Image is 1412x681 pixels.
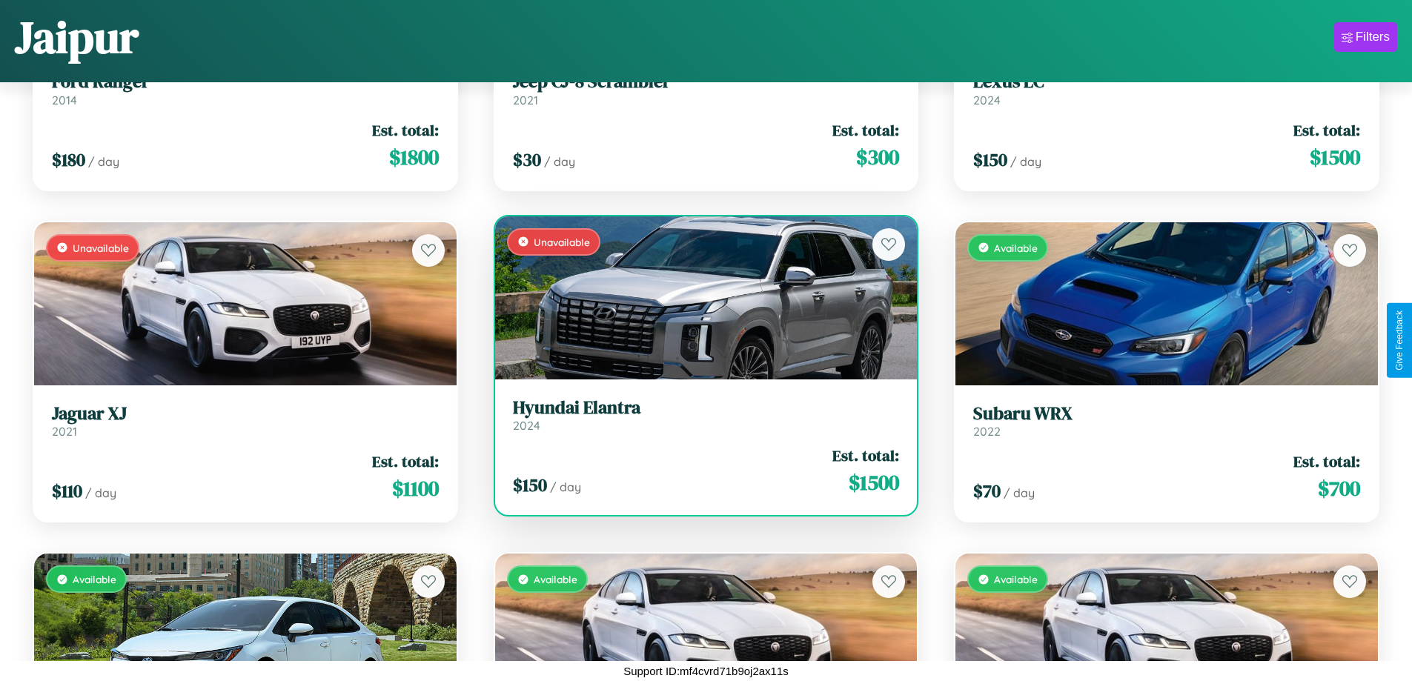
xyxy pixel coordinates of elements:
h3: Lexus LC [973,71,1360,93]
span: Available [994,573,1038,585]
div: Filters [1356,30,1390,44]
span: 2021 [513,93,538,107]
span: Unavailable [534,236,590,248]
span: $ 1800 [389,142,439,172]
span: Est. total: [1293,119,1360,141]
span: Available [534,573,577,585]
span: $ 110 [52,479,82,503]
span: 2021 [52,424,77,439]
span: $ 30 [513,147,541,172]
span: $ 1100 [392,474,439,503]
span: $ 150 [513,473,547,497]
span: Est. total: [832,445,899,466]
span: / day [1010,154,1041,169]
span: Est. total: [372,451,439,472]
span: Available [994,242,1038,254]
a: Jeep CJ-8 Scrambler2021 [513,71,900,107]
span: Available [73,573,116,585]
span: Est. total: [832,119,899,141]
span: Est. total: [372,119,439,141]
div: Give Feedback [1394,310,1405,371]
h3: Jaguar XJ [52,403,439,425]
p: Support ID: mf4cvrd71b9oj2ax11s [623,661,789,681]
span: $ 300 [856,142,899,172]
span: / day [544,154,575,169]
span: $ 180 [52,147,85,172]
h3: Ford Ranger [52,71,439,93]
span: $ 1500 [849,468,899,497]
span: 2022 [973,424,1001,439]
h3: Subaru WRX [973,403,1360,425]
span: / day [88,154,119,169]
span: / day [85,485,116,500]
a: Jaguar XJ2021 [52,403,439,439]
span: 2024 [973,93,1001,107]
span: $ 150 [973,147,1007,172]
h1: Jaipur [15,7,139,67]
span: $ 70 [973,479,1001,503]
span: $ 700 [1318,474,1360,503]
span: / day [550,479,581,494]
a: Subaru WRX2022 [973,403,1360,439]
span: / day [1004,485,1035,500]
h3: Jeep CJ-8 Scrambler [513,71,900,93]
button: Filters [1334,22,1397,52]
span: 2014 [52,93,77,107]
span: Est. total: [1293,451,1360,472]
h3: Hyundai Elantra [513,397,900,419]
span: Unavailable [73,242,129,254]
span: $ 1500 [1310,142,1360,172]
span: 2024 [513,418,540,433]
a: Hyundai Elantra2024 [513,397,900,433]
a: Lexus LC2024 [973,71,1360,107]
a: Ford Ranger2014 [52,71,439,107]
